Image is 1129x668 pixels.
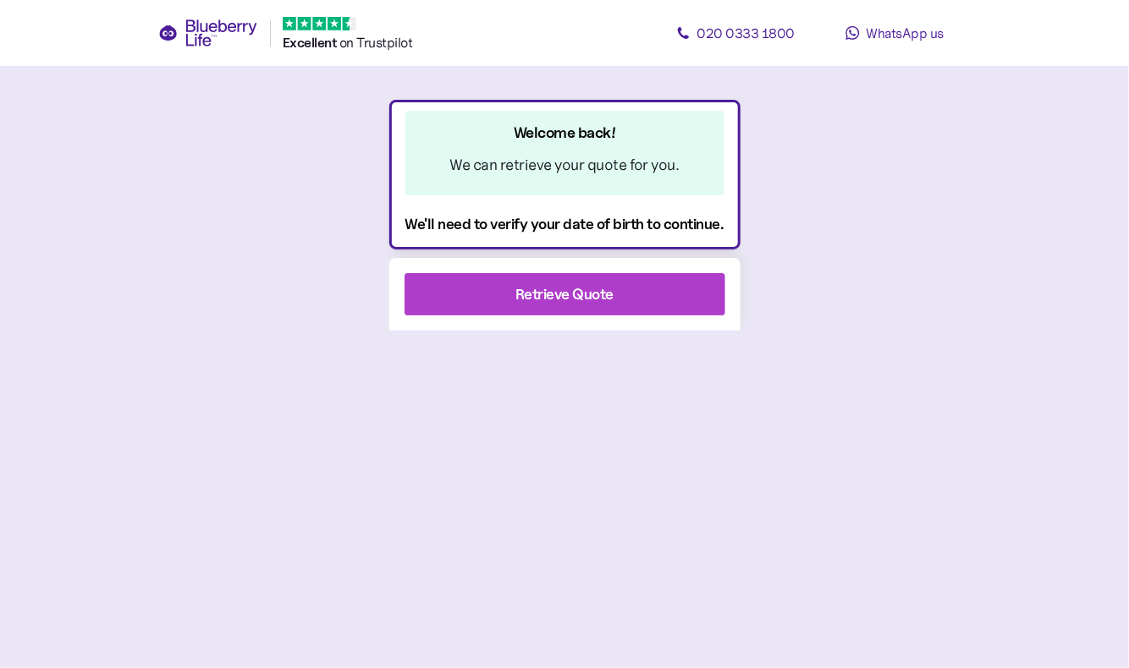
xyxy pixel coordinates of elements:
span: Excellent ️ [283,35,339,51]
span: WhatsApp us [867,25,945,41]
a: 020 0333 1800 [659,16,812,50]
span: 020 0333 1800 [697,25,796,41]
div: Welcome back! [436,121,694,145]
div: We can retrieve your quote for you. [436,153,694,177]
button: Retrieve Quote [405,273,725,315]
div: We'll need to verify your date of birth to continue. [405,212,724,235]
span: on Trustpilot [339,34,413,51]
div: Retrieve Quote [515,282,614,305]
a: WhatsApp us [818,16,971,50]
